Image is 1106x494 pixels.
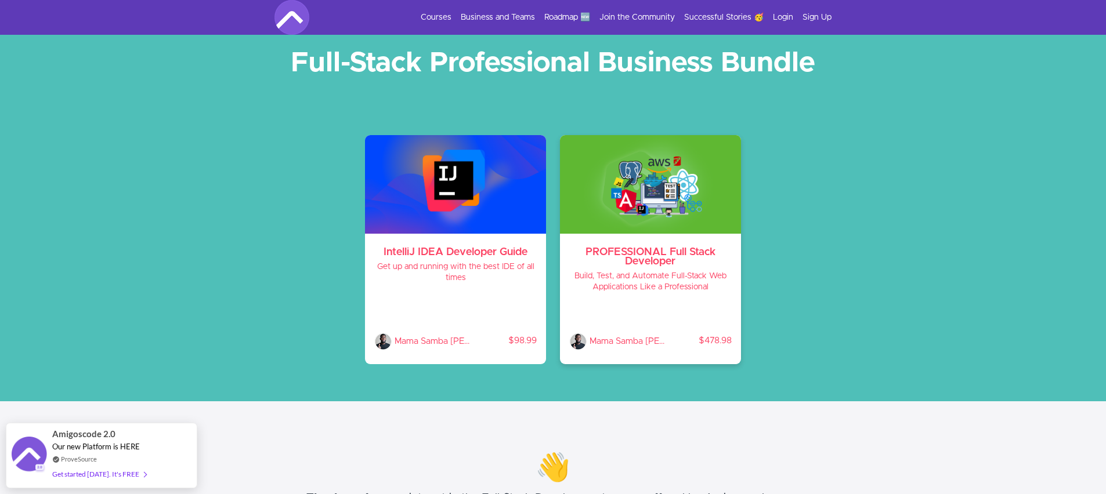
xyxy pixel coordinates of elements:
p: $98.99 [472,335,537,347]
h4: Build, Test, and Automate Full-Stack Web Applications Like a Professional [569,271,732,293]
a: IntelliJ IDEA Developer Guide Get up and running with the best IDE of all times Mama Samba Braima... [365,135,546,364]
span: Our new Platform is HERE [52,442,140,451]
span: 👋 [536,455,570,482]
h3: PROFESSIONAL Full Stack Developer [569,248,732,266]
p: Mama Samba Braima Nelson [395,333,472,350]
a: Business and Teams [461,12,535,23]
img: WPzdydpSLWzi0DE2vtpQ_full-stack-professional.png [560,135,741,234]
strong: Full-Stack Professional Business Bundle [291,49,815,77]
p: $478.98 [667,335,732,347]
a: PROFESSIONAL Full Stack Developer Build, Test, and Automate Full-Stack Web Applications Like a Pr... [560,135,741,364]
div: Get started [DATE]. It's FREE [52,467,146,481]
h3: IntelliJ IDEA Developer Guide [374,248,537,257]
a: Sign Up [803,12,832,23]
a: Join the Community [599,12,675,23]
p: Mama Samba Braima Nelson [590,333,667,350]
img: feaUWTbQhKblocKl2ZaW_Screenshot+2024-06-17+at+17.32.02.png [365,135,546,234]
a: Courses [421,12,451,23]
a: Roadmap 🆕 [544,12,590,23]
img: Mama Samba Braima Nelson [569,333,587,350]
img: provesource social proof notification image [12,437,46,474]
a: Login [773,12,793,23]
span: Amigoscode 2.0 [52,427,115,441]
a: ProveSource [61,454,97,464]
h4: Get up and running with the best IDE of all times [374,261,537,284]
img: Mama Samba Braima Nelson [374,333,392,350]
a: Successful Stories 🥳 [684,12,764,23]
